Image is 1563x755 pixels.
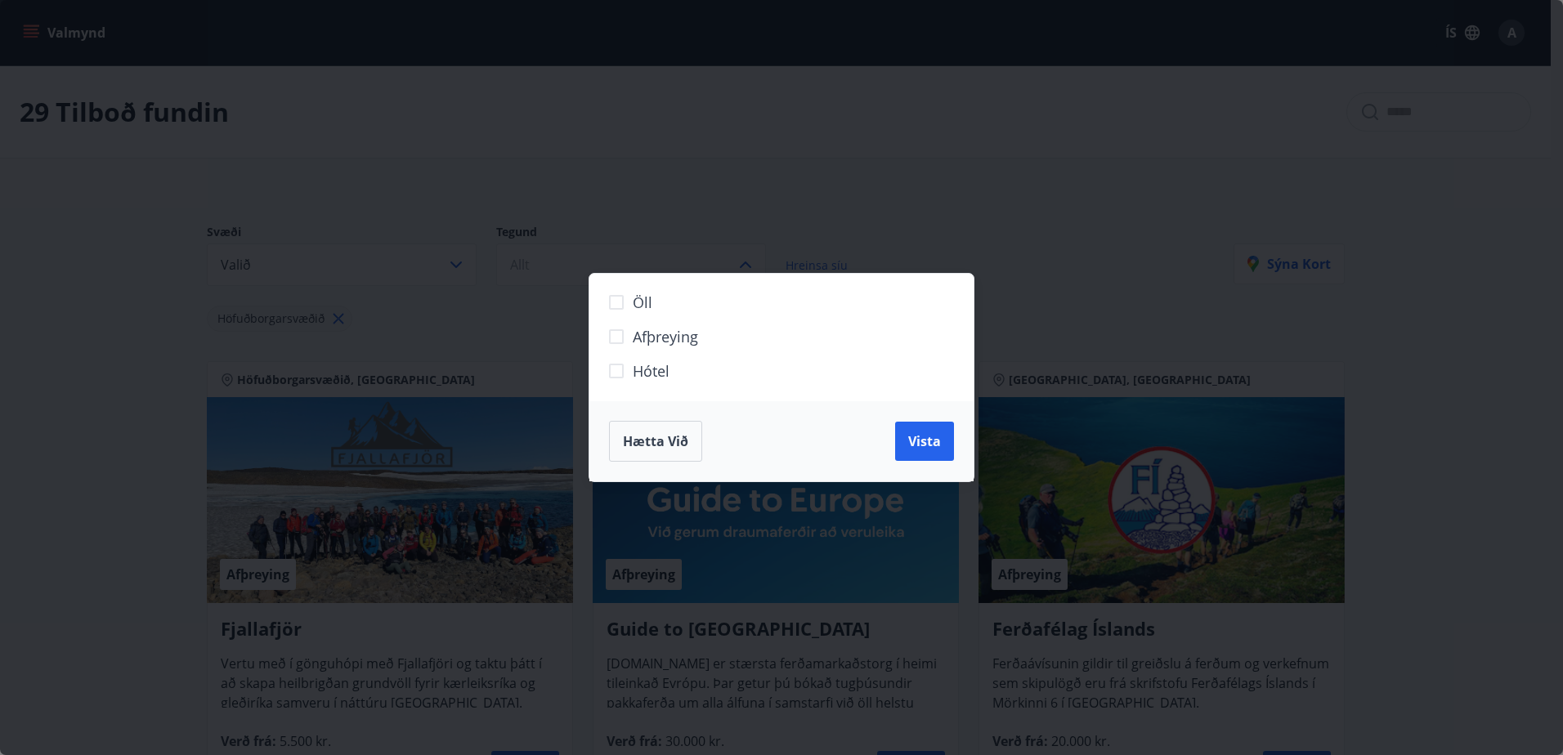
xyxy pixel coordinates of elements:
span: Hætta við [623,432,688,450]
span: Afþreying [633,326,698,347]
button: Hætta við [609,421,702,462]
span: Hótel [633,360,670,382]
button: Vista [895,422,954,461]
span: Öll [633,292,652,313]
span: Vista [908,432,941,450]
